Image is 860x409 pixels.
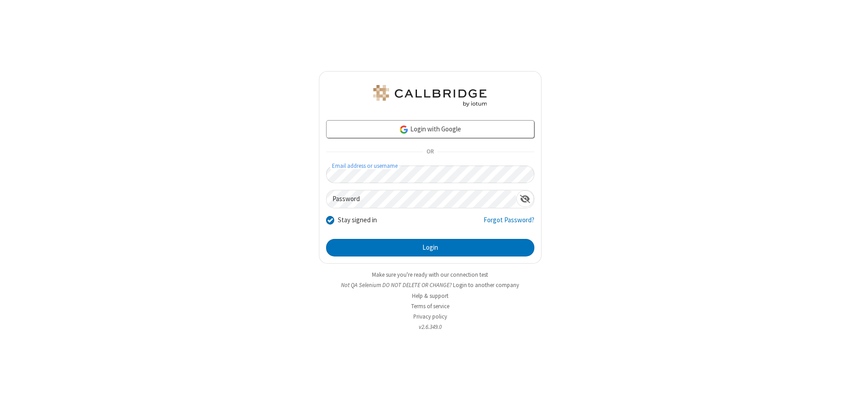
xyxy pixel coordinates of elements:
button: Login to another company [453,281,519,289]
img: QA Selenium DO NOT DELETE OR CHANGE [372,85,488,107]
li: Not QA Selenium DO NOT DELETE OR CHANGE? [319,281,542,289]
span: OR [423,146,437,158]
a: Forgot Password? [484,215,534,232]
input: Password [327,190,516,208]
img: google-icon.png [399,125,409,135]
button: Login [326,239,534,257]
a: Terms of service [411,302,449,310]
div: Show password [516,190,534,207]
a: Privacy policy [413,313,447,320]
li: v2.6.349.0 [319,323,542,331]
a: Make sure you're ready with our connection test [372,271,488,279]
a: Login with Google [326,120,534,138]
label: Stay signed in [338,215,377,225]
a: Help & support [412,292,448,300]
input: Email address or username [326,166,534,183]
